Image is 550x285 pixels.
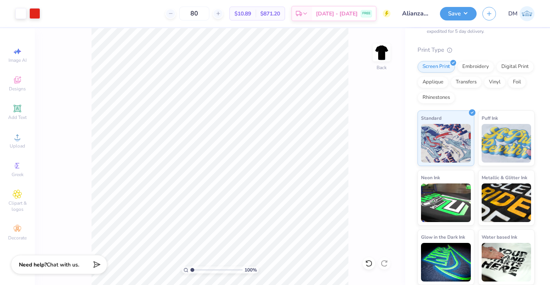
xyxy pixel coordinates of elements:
span: Chat with us. [47,261,79,268]
img: Glow in the Dark Ink [421,243,471,282]
div: Vinyl [484,76,506,88]
span: DM [508,9,518,18]
span: Neon Ink [421,173,440,182]
span: Designs [9,86,26,92]
img: Back [374,45,389,60]
span: Puff Ink [482,114,498,122]
div: Print Type [418,46,535,54]
div: Back [377,64,387,71]
img: Neon Ink [421,183,471,222]
span: [DATE] - [DATE] [316,10,358,18]
div: Rhinestones [418,92,455,103]
img: Metallic & Glitter Ink [482,183,531,222]
span: Metallic & Glitter Ink [482,173,527,182]
span: Upload [10,143,25,149]
div: Embroidery [457,61,494,73]
div: Applique [418,76,448,88]
input: Untitled Design [396,6,434,21]
strong: Need help? [19,261,47,268]
span: Add Text [8,114,27,120]
span: Standard [421,114,441,122]
a: DM [508,6,535,21]
span: Decorate [8,235,27,241]
span: Water based Ink [482,233,517,241]
img: Water based Ink [482,243,531,282]
span: Image AI [8,57,27,63]
img: Puff Ink [482,124,531,163]
div: Transfers [451,76,482,88]
div: Foil [508,76,526,88]
span: $10.89 [234,10,251,18]
span: Clipart & logos [4,200,31,212]
span: $871.20 [260,10,280,18]
img: Diana Malta [519,6,535,21]
input: – – [179,7,209,20]
div: Screen Print [418,61,455,73]
span: 100 % [244,266,257,273]
span: Greek [12,171,24,178]
span: Glow in the Dark Ink [421,233,465,241]
div: Digital Print [496,61,534,73]
button: Save [440,7,477,20]
span: FREE [362,11,370,16]
img: Standard [421,124,471,163]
